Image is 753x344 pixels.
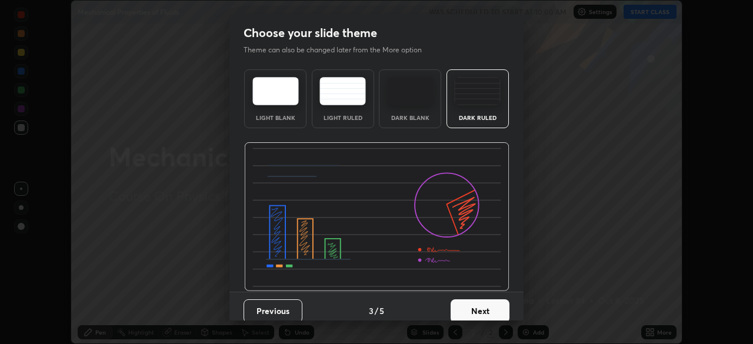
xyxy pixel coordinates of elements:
[252,115,299,121] div: Light Blank
[369,305,374,317] h4: 3
[244,45,434,55] p: Theme can also be changed later from the More option
[319,77,366,105] img: lightRuledTheme.5fabf969.svg
[244,142,509,292] img: darkRuledThemeBanner.864f114c.svg
[387,115,434,121] div: Dark Blank
[454,77,501,105] img: darkRuledTheme.de295e13.svg
[387,77,434,105] img: darkTheme.f0cc69e5.svg
[252,77,299,105] img: lightTheme.e5ed3b09.svg
[319,115,366,121] div: Light Ruled
[244,299,302,323] button: Previous
[379,305,384,317] h4: 5
[244,25,377,41] h2: Choose your slide theme
[451,299,509,323] button: Next
[375,305,378,317] h4: /
[454,115,501,121] div: Dark Ruled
